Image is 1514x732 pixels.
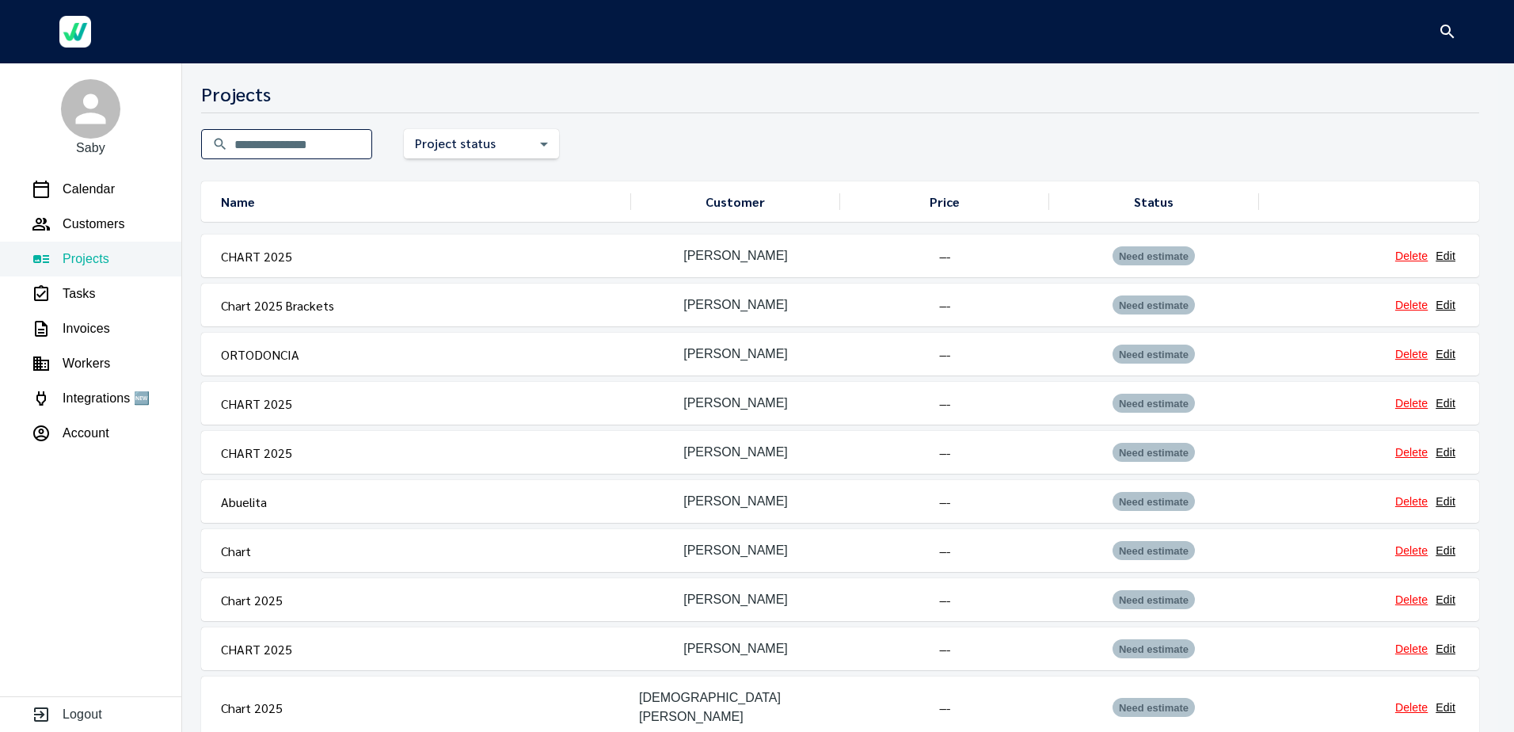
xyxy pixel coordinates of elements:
[63,424,109,443] p: Account
[1134,193,1174,210] h5: Status
[32,424,109,443] a: Account
[404,133,559,151] div: Project status
[631,590,840,609] div: [PERSON_NAME]
[221,395,623,412] a: CHART 2025
[631,492,840,511] div: [PERSON_NAME]
[221,641,623,658] a: CHART 2025
[1113,543,1195,559] span: Need estimate
[32,319,110,338] a: Invoices
[930,193,960,210] h5: Price
[221,346,623,363] a: ORTODONCIA
[1395,250,1428,262] a: Delete
[939,543,951,559] h5: ---
[415,135,534,151] h5: Project status
[63,284,96,303] p: Tasks
[59,16,91,48] img: Werkgo Logo
[939,641,951,658] h5: ---
[76,139,105,158] p: Saby
[1436,593,1455,606] a: Edit
[1395,544,1428,557] a: Delete
[1436,544,1455,557] a: Edit
[221,297,623,314] a: Chart 2025 Brackets
[1436,348,1455,360] a: Edit
[1436,446,1455,459] a: Edit
[1395,593,1428,606] a: Delete
[1395,642,1428,655] a: Delete
[221,193,255,210] h5: Name
[221,700,623,716] a: Chart 2025
[631,295,840,315] div: [PERSON_NAME]
[1436,250,1455,262] a: Edit
[1395,446,1428,459] a: Delete
[1395,348,1428,360] a: Delete
[631,394,840,413] div: [PERSON_NAME]
[32,180,115,199] a: Calendar
[63,319,110,338] p: Invoices
[1113,347,1195,363] span: Need estimate
[201,82,271,105] h3: Projects
[1113,298,1195,314] span: Need estimate
[939,700,951,716] h5: ---
[32,389,150,408] a: Integrations 🆕
[63,354,110,373] p: Workers
[48,8,103,55] a: Werkgo Logo
[63,389,150,408] p: Integrations 🆕
[939,494,951,510] h5: ---
[221,444,623,461] a: CHART 2025
[1436,701,1455,714] a: Edit
[631,246,840,265] div: [PERSON_NAME]
[1436,495,1455,508] a: Edit
[939,248,951,265] h5: ---
[63,705,102,724] p: Logout
[63,180,115,199] p: Calendar
[631,639,840,658] div: [PERSON_NAME]
[221,248,623,265] a: CHART 2025
[939,592,951,608] h5: ---
[631,345,840,364] div: [PERSON_NAME]
[631,443,840,462] div: [PERSON_NAME]
[63,250,109,269] p: Projects
[32,250,109,269] a: Projects
[1436,642,1455,655] a: Edit
[631,688,840,726] div: [DEMOGRAPHIC_DATA][PERSON_NAME]
[221,543,623,559] a: Chart
[1113,593,1195,608] span: Need estimate
[32,215,125,234] a: Customers
[1436,397,1455,410] a: Edit
[706,193,765,210] h5: Customer
[1113,249,1195,265] span: Need estimate
[1113,700,1195,716] span: Need estimate
[221,592,623,608] a: Chart 2025
[939,444,951,461] h5: ---
[1113,445,1195,461] span: Need estimate
[1113,494,1195,510] span: Need estimate
[939,297,951,314] h5: ---
[63,215,125,234] p: Customers
[32,284,96,303] a: Tasks
[32,354,110,373] a: Workers
[1395,701,1428,714] a: Delete
[1436,299,1455,311] a: Edit
[939,346,951,363] h5: ---
[1113,396,1195,412] span: Need estimate
[1395,495,1428,508] a: Delete
[939,395,951,412] h5: ---
[1395,299,1428,311] a: Delete
[1395,397,1428,410] a: Delete
[1113,642,1195,658] span: Need estimate
[221,494,623,510] a: Abuelita
[631,541,840,560] div: [PERSON_NAME]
